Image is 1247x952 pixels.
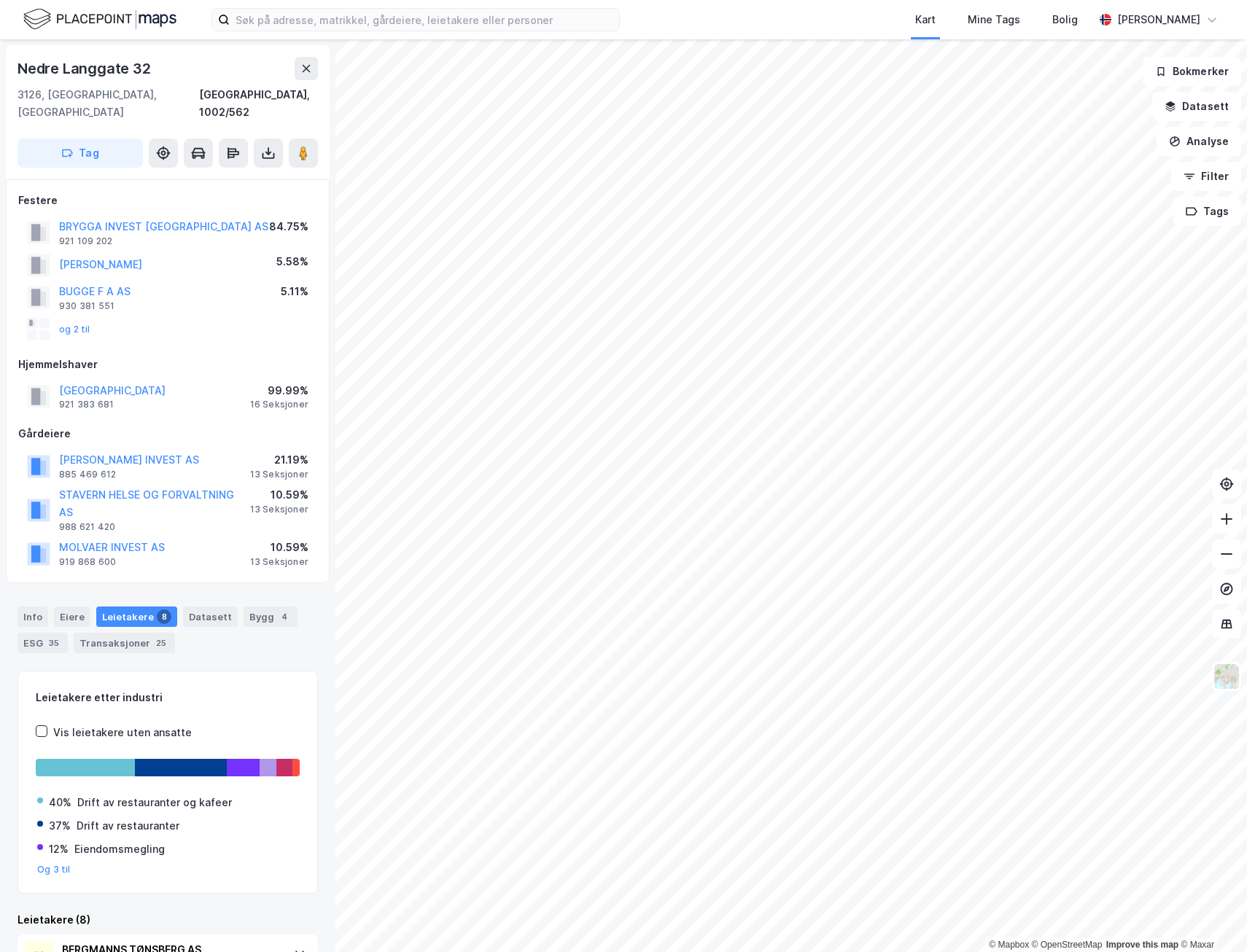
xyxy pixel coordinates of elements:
div: 5.58% [276,253,308,270]
div: 13 Seksjoner [250,504,308,515]
div: 37% [49,817,71,835]
button: Tag [18,138,143,168]
div: Hjemmelshaver [18,356,317,373]
div: Leietakere etter industri [36,689,300,706]
div: 16 Seksjoner [250,399,308,410]
div: 21.19% [250,451,308,469]
button: Tags [1173,197,1241,226]
div: Transaksjoner [74,633,175,653]
div: 10.59% [250,539,308,556]
div: Festere [18,192,317,209]
div: 921 109 202 [59,235,112,247]
div: 35 [46,636,62,650]
div: Datasett [183,606,238,627]
div: 919 868 600 [59,556,116,568]
a: Mapbox [989,940,1029,950]
div: 3126, [GEOGRAPHIC_DATA], [GEOGRAPHIC_DATA] [18,86,199,121]
a: Improve this map [1106,940,1178,950]
div: 10.59% [250,486,308,504]
div: 988 621 420 [59,521,115,533]
div: 40% [49,794,71,811]
a: OpenStreetMap [1032,940,1103,950]
div: 99.99% [250,382,308,399]
div: 885 469 612 [59,469,116,480]
div: 12% [49,840,69,858]
div: 930 381 551 [59,300,114,312]
div: Bolig [1052,11,1078,28]
button: Analyse [1157,127,1241,156]
div: [PERSON_NAME] [1117,11,1200,28]
div: Bygg [244,606,298,627]
div: Drift av restauranter og kafeer [77,794,232,811]
button: Og 3 til [37,864,71,875]
div: 4 [277,609,292,624]
div: Vis leietakere uten ansatte [53,724,192,741]
div: 13 Seksjoner [250,469,308,480]
div: Drift av restauranter [77,817,179,835]
img: Z [1213,663,1240,690]
iframe: Chat Widget [1174,882,1247,952]
div: 13 Seksjoner [250,556,308,568]
div: 84.75% [269,218,308,235]
input: Søk på adresse, matrikkel, gårdeiere, leietakere eller personer [230,9,619,31]
div: 8 [157,609,171,624]
div: 921 383 681 [59,399,114,410]
div: Leietakere (8) [18,911,318,929]
button: Datasett [1152,92,1241,121]
div: 25 [153,636,169,650]
div: ESG [18,633,68,653]
div: Leietakere [96,606,177,627]
button: Bokmerker [1143,57,1241,86]
div: Eiere [54,606,90,627]
div: Info [18,606,48,627]
div: Gårdeiere [18,425,317,442]
div: [GEOGRAPHIC_DATA], 1002/562 [199,86,318,121]
div: Eiendomsmegling [74,840,165,858]
div: Kart [915,11,936,28]
img: logo.f888ab2527a4732fd821a326f86c7f29.svg [23,7,176,32]
div: 5.11% [281,283,308,300]
button: Filter [1171,162,1241,191]
div: Mine Tags [968,11,1020,28]
div: Nedre Langgate 32 [18,57,154,80]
